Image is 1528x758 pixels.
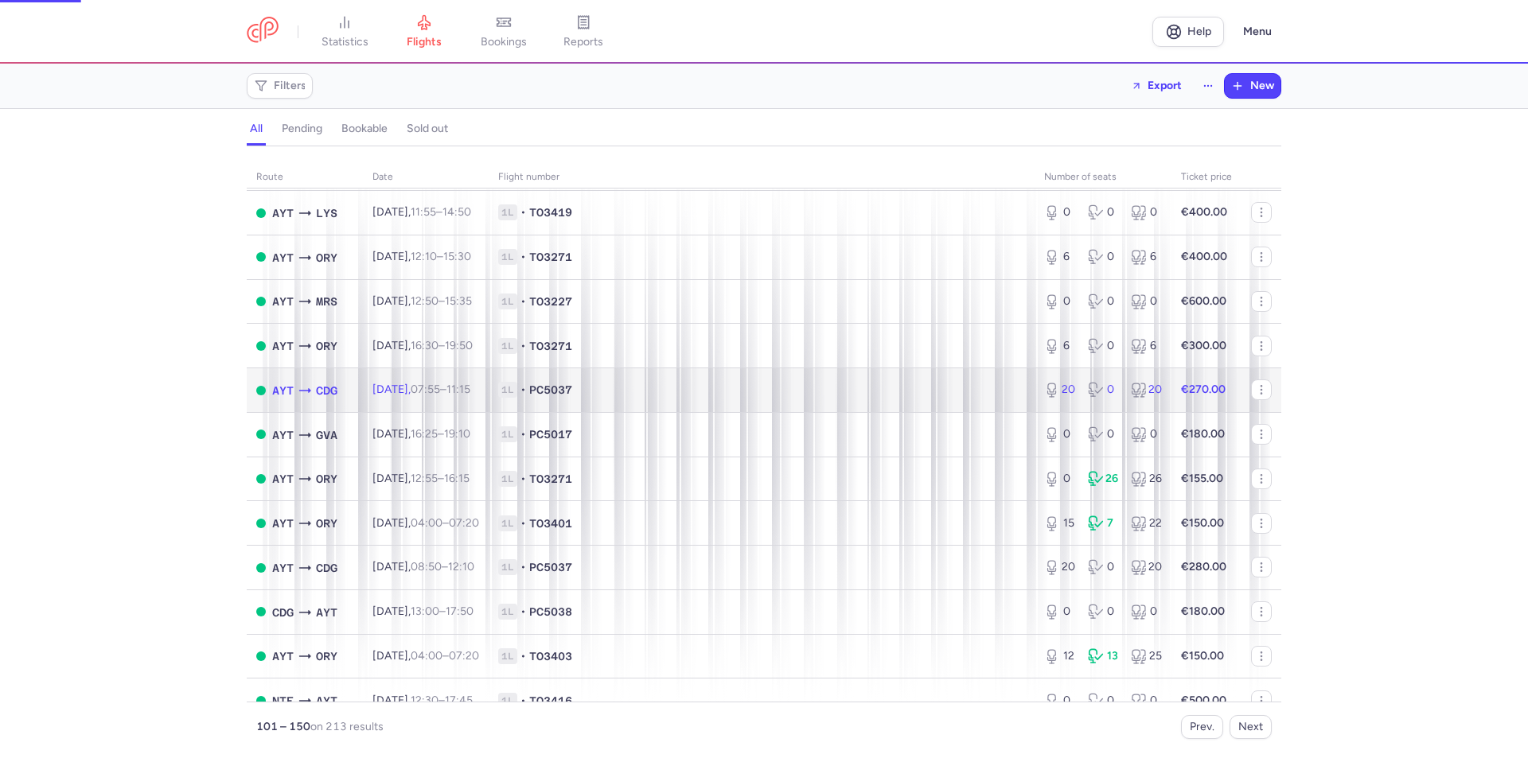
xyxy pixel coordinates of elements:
time: 19:10 [444,427,470,441]
span: [DATE], [372,339,473,352]
span: 1L [498,471,517,487]
div: 0 [1044,293,1075,309]
span: PC5017 [529,426,572,442]
button: Next [1230,715,1272,739]
div: 7 [1088,515,1119,531]
span: Export [1148,80,1182,91]
div: 0 [1088,382,1119,398]
strong: €400.00 [1181,250,1227,263]
time: 12:55 [411,472,438,485]
button: Menu [1234,17,1281,47]
a: CitizenPlane red outlined logo [247,17,279,46]
span: • [520,693,526,709]
span: ORY [316,647,337,665]
h4: pending [282,122,322,136]
time: 19:50 [445,339,473,352]
a: reports [544,14,623,49]
div: 0 [1088,293,1119,309]
span: – [411,205,471,219]
span: [DATE], [372,694,473,707]
span: TO3416 [529,693,572,709]
span: 1L [498,204,517,220]
span: statistics [322,35,368,49]
div: 25 [1131,648,1162,664]
h4: sold out [407,122,448,136]
span: – [411,383,470,396]
span: TO3227 [529,293,572,309]
span: Nantes Atlantique, Nantes, France [272,692,294,709]
div: 0 [1088,693,1119,709]
th: Ticket price [1171,165,1241,189]
span: 1L [498,249,517,265]
span: Antalya, Antalya, Turkey [272,426,294,444]
th: number of seats [1035,165,1171,189]
button: Filters [248,74,312,98]
div: 26 [1088,471,1119,487]
span: TO3271 [529,338,572,354]
time: 12:10 [448,560,474,573]
span: Antalya, Antalya, Turkey [272,204,294,222]
time: 08:50 [411,560,442,573]
div: 0 [1044,204,1075,220]
strong: €270.00 [1181,383,1226,396]
strong: €180.00 [1181,427,1225,441]
span: Antalya, Antalya, Turkey [272,647,294,665]
a: flights [384,14,464,49]
div: 20 [1131,382,1162,398]
div: 0 [1131,604,1162,620]
button: Prev. [1181,715,1223,739]
div: 0 [1131,293,1162,309]
span: 1L [498,293,517,309]
span: TO3401 [529,515,572,531]
div: 12 [1044,648,1075,664]
span: Filters [274,80,306,92]
div: 0 [1044,426,1075,442]
span: – [411,294,472,308]
span: Orly, Paris, France [316,470,337,488]
span: Orly, Paris, France [316,337,337,355]
div: 0 [1088,559,1119,575]
span: AYT [272,293,294,310]
a: Help [1152,17,1224,47]
div: 0 [1044,471,1075,487]
span: 1L [498,426,517,442]
th: Flight number [489,165,1035,189]
a: statistics [305,14,384,49]
div: 22 [1131,515,1162,531]
span: Antalya, Antalya, Turkey [272,337,294,355]
time: 16:25 [411,427,438,441]
span: – [411,516,479,530]
span: Marseille Provence Airport, Marseille, France [316,293,337,310]
span: Orly, Paris, France [316,515,337,532]
strong: €300.00 [1181,339,1226,352]
span: PC5038 [529,604,572,620]
span: Antalya, Antalya, Turkey [316,604,337,621]
span: Antalya, Antalya, Turkey [272,559,294,577]
strong: €600.00 [1181,294,1226,308]
span: [DATE], [372,205,471,219]
span: • [520,293,526,309]
span: 1L [498,559,517,575]
span: Antalya, Antalya, Turkey [316,692,337,709]
span: PC5037 [529,382,572,398]
time: 17:50 [446,604,474,618]
span: TO3419 [529,204,572,220]
time: 16:15 [444,472,470,485]
strong: €150.00 [1181,516,1224,530]
div: 0 [1088,338,1119,354]
span: • [520,249,526,265]
span: [DATE], [372,472,470,485]
th: date [363,165,489,189]
time: 07:20 [449,516,479,530]
span: on 213 results [310,720,384,733]
span: reports [563,35,603,49]
span: – [411,604,474,618]
strong: 101 – 150 [256,720,310,733]
span: [DATE], [372,560,474,573]
div: 0 [1131,204,1162,220]
strong: €400.00 [1181,205,1227,219]
span: 1L [498,604,517,620]
span: • [520,426,526,442]
time: 14:50 [442,205,471,219]
span: TO3271 [529,471,572,487]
